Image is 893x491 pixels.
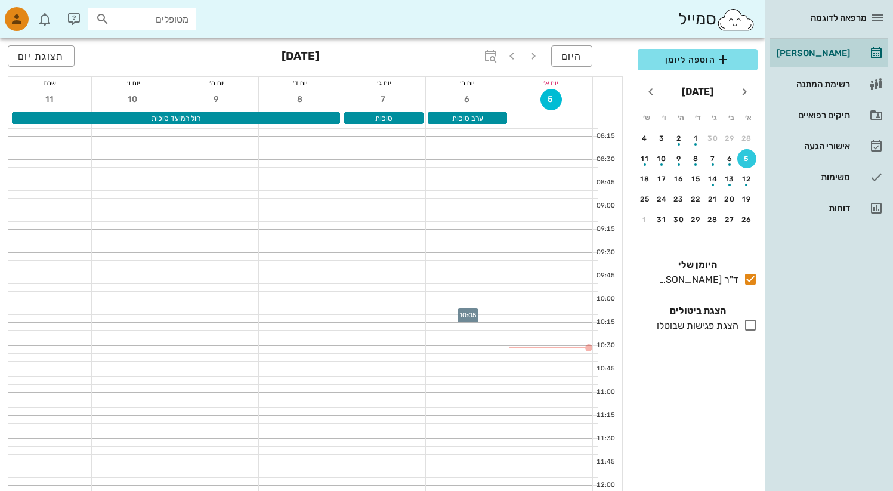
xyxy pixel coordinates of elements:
div: 10:45 [593,364,617,374]
button: 7 [373,89,395,110]
button: 1 [687,129,706,148]
div: 1 [687,134,706,143]
div: יום ה׳ [175,77,258,89]
div: 8 [687,155,706,163]
div: 28 [737,134,756,143]
div: רשימת המתנה [774,79,850,89]
th: ו׳ [656,107,671,128]
button: 11 [39,89,61,110]
button: 16 [669,169,688,189]
button: חודש הבא [640,81,662,103]
button: [DATE] [677,80,718,104]
span: סוכות [375,114,393,122]
span: 5 [541,94,561,104]
button: הוספה ליומן [638,49,758,70]
div: יום ו׳ [92,77,175,89]
div: 08:30 [593,155,617,165]
div: 27 [721,215,740,224]
h4: הצגת ביטולים [638,304,758,318]
div: 11:30 [593,434,617,444]
button: 24 [653,190,672,209]
div: 3 [653,134,672,143]
span: 8 [290,94,311,104]
a: [PERSON_NAME] [770,39,888,67]
div: דוחות [774,203,850,213]
div: 11:15 [593,410,617,421]
button: 5 [737,149,756,168]
div: 9 [669,155,688,163]
button: 3 [653,129,672,148]
button: 19 [737,190,756,209]
button: 15 [687,169,706,189]
div: 10:00 [593,294,617,304]
div: 10:15 [593,317,617,328]
div: 21 [703,195,722,203]
div: 11:45 [593,457,617,467]
button: 7 [703,149,722,168]
span: הוספה ליומן [647,53,748,67]
div: 14 [703,175,722,183]
span: 6 [457,94,478,104]
div: 16 [669,175,688,183]
div: 2 [669,134,688,143]
span: מרפאה לדוגמה [811,13,867,23]
button: 13 [721,169,740,189]
span: תצוגת יום [18,51,64,62]
button: 30 [669,210,688,229]
button: 6 [721,149,740,168]
button: 22 [687,190,706,209]
a: תיקים רפואיים [770,101,888,129]
div: 24 [653,195,672,203]
th: ב׳ [724,107,739,128]
button: 2 [669,129,688,148]
a: רשימת המתנה [770,70,888,98]
div: 20 [721,195,740,203]
div: 4 [635,134,654,143]
div: משימות [774,172,850,182]
div: ד"ר [PERSON_NAME] [654,273,738,287]
button: 8 [687,149,706,168]
button: 28 [703,210,722,229]
button: 29 [721,129,740,148]
button: 1 [635,210,654,229]
div: 11 [635,155,654,163]
div: 22 [687,195,706,203]
div: 09:15 [593,224,617,234]
div: 15 [687,175,706,183]
div: 25 [635,195,654,203]
div: 26 [737,215,756,224]
div: 12:00 [593,480,617,490]
div: 08:45 [593,178,617,188]
button: 5 [540,89,562,110]
button: 4 [635,129,654,148]
div: 29 [687,215,706,224]
button: היום [551,45,592,67]
button: תצוגת יום [8,45,75,67]
div: 6 [721,155,740,163]
th: ש׳ [639,107,654,128]
th: ה׳ [673,107,688,128]
span: 7 [373,94,395,104]
button: 18 [635,169,654,189]
div: 17 [653,175,672,183]
th: ג׳ [707,107,722,128]
div: 30 [669,215,688,224]
button: 10 [123,89,144,110]
button: 8 [290,89,311,110]
div: 10:30 [593,341,617,351]
div: 12 [737,175,756,183]
span: 9 [206,94,228,104]
div: 31 [653,215,672,224]
button: 9 [669,149,688,168]
th: ד׳ [690,107,705,128]
button: 27 [721,210,740,229]
div: סמייל [678,7,755,32]
div: 18 [635,175,654,183]
img: SmileCloud logo [716,8,755,32]
button: 25 [635,190,654,209]
div: יום ד׳ [259,77,342,89]
button: 12 [737,169,756,189]
span: חול המועד סוכות [152,114,200,122]
span: ערב סוכות [452,114,483,122]
div: 29 [721,134,740,143]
